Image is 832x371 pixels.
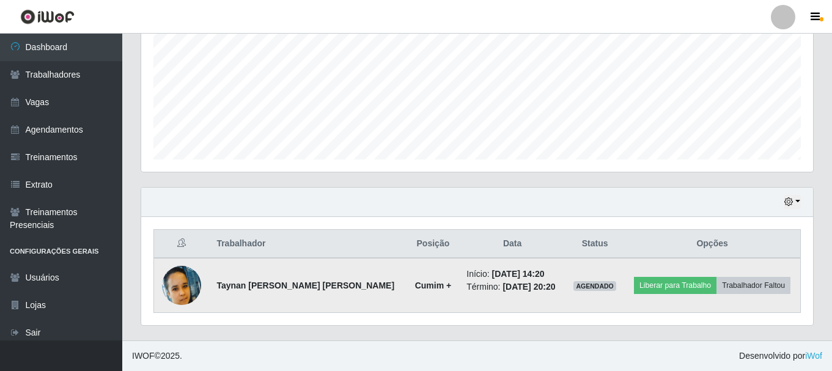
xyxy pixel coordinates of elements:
[503,282,555,292] time: [DATE] 20:20
[739,350,822,362] span: Desenvolvido por
[132,351,155,361] span: IWOF
[634,277,716,294] button: Liberar para Trabalho
[492,269,545,279] time: [DATE] 14:20
[565,230,624,259] th: Status
[20,9,75,24] img: CoreUI Logo
[805,351,822,361] a: iWof
[573,281,616,291] span: AGENDADO
[216,281,394,290] strong: Taynan [PERSON_NAME] [PERSON_NAME]
[407,230,460,259] th: Posição
[162,266,201,305] img: 1673793237624.jpeg
[459,230,565,259] th: Data
[466,268,558,281] li: Início:
[466,281,558,293] li: Término:
[716,277,790,294] button: Trabalhador Faltou
[624,230,800,259] th: Opções
[209,230,407,259] th: Trabalhador
[415,281,452,290] strong: Cumim +
[132,350,182,362] span: © 2025 .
